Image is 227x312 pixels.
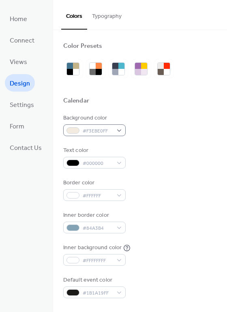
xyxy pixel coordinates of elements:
span: Settings [10,99,34,111]
div: Inner border color [63,211,124,220]
a: Views [5,53,32,70]
span: Home [10,13,27,26]
span: Design [10,77,30,90]
a: Form [5,117,29,135]
div: Color Presets [63,42,102,51]
span: #1B1A19FF [83,289,113,297]
div: Border color [63,179,124,187]
span: Form [10,120,24,133]
div: Default event color [63,276,124,284]
div: Background color [63,114,124,122]
span: #84A3B4 [83,224,113,233]
span: #000000 [83,159,113,168]
div: Text color [63,146,124,155]
a: Design [5,74,35,92]
a: Contact Us [5,139,47,156]
span: Views [10,56,27,68]
a: Settings [5,96,39,113]
div: Inner background color [63,244,122,252]
div: Calendar [63,97,89,105]
span: Connect [10,34,34,47]
span: #F3EBE0FF [83,127,113,135]
span: Contact Us [10,142,42,154]
span: #FFFFFF [83,192,113,200]
a: Home [5,10,32,27]
a: Connect [5,31,39,49]
span: #FFFFFFFF [83,256,113,265]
